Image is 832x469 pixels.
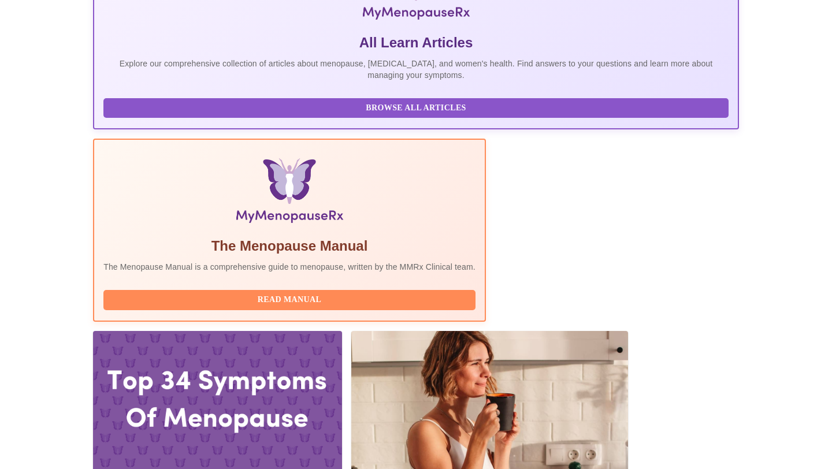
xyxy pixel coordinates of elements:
[103,294,478,304] a: Read Manual
[103,58,729,81] p: Explore our comprehensive collection of articles about menopause, [MEDICAL_DATA], and women's hea...
[103,290,476,310] button: Read Manual
[103,237,476,255] h5: The Menopause Manual
[162,158,416,228] img: Menopause Manual
[103,102,731,112] a: Browse All Articles
[103,261,476,273] p: The Menopause Manual is a comprehensive guide to menopause, written by the MMRx Clinical team.
[103,98,729,118] button: Browse All Articles
[115,293,464,307] span: Read Manual
[115,101,717,116] span: Browse All Articles
[103,33,729,52] h5: All Learn Articles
